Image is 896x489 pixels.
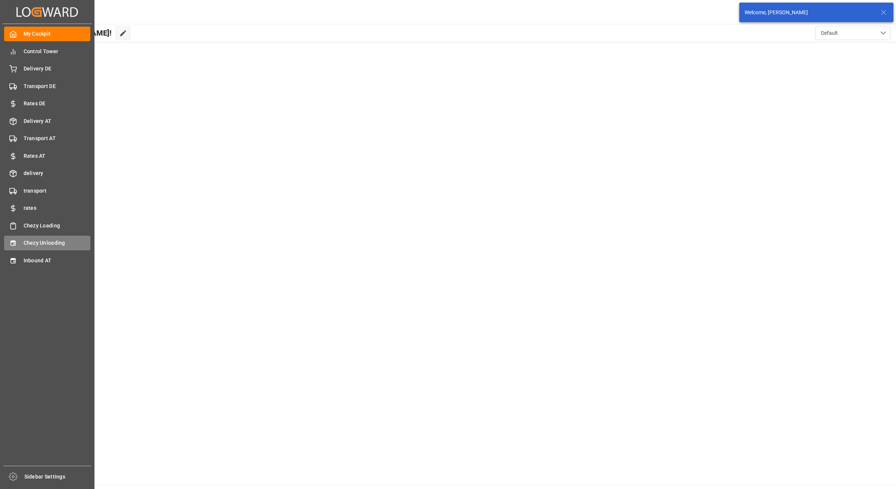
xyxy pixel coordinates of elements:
[821,29,838,37] span: Default
[4,218,90,233] a: Chezy Loading
[4,79,90,93] a: Transport DE
[24,30,91,38] span: My Cockpit
[4,148,90,163] a: Rates AT
[4,27,90,41] a: My Cockpit
[24,257,91,265] span: Inbound AT
[4,44,90,58] a: Control Tower
[4,114,90,128] a: Delivery AT
[24,169,91,177] span: delivery
[4,61,90,76] a: Delivery DE
[24,222,91,230] span: Chezy Loading
[24,187,91,195] span: transport
[4,166,90,181] a: delivery
[24,82,91,90] span: Transport DE
[24,239,91,247] span: Chezy Unloading
[24,204,91,212] span: rates
[4,131,90,146] a: Transport AT
[24,135,91,142] span: Transport AT
[4,183,90,198] a: transport
[24,100,91,108] span: Rates DE
[745,9,874,16] div: Welcome, [PERSON_NAME]
[815,26,890,40] button: open menu
[4,253,90,268] a: Inbound AT
[4,201,90,215] a: rates
[24,65,91,73] span: Delivery DE
[24,473,91,481] span: Sidebar Settings
[4,96,90,111] a: Rates DE
[24,152,91,160] span: Rates AT
[24,48,91,55] span: Control Tower
[24,117,91,125] span: Delivery AT
[4,236,90,250] a: Chezy Unloading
